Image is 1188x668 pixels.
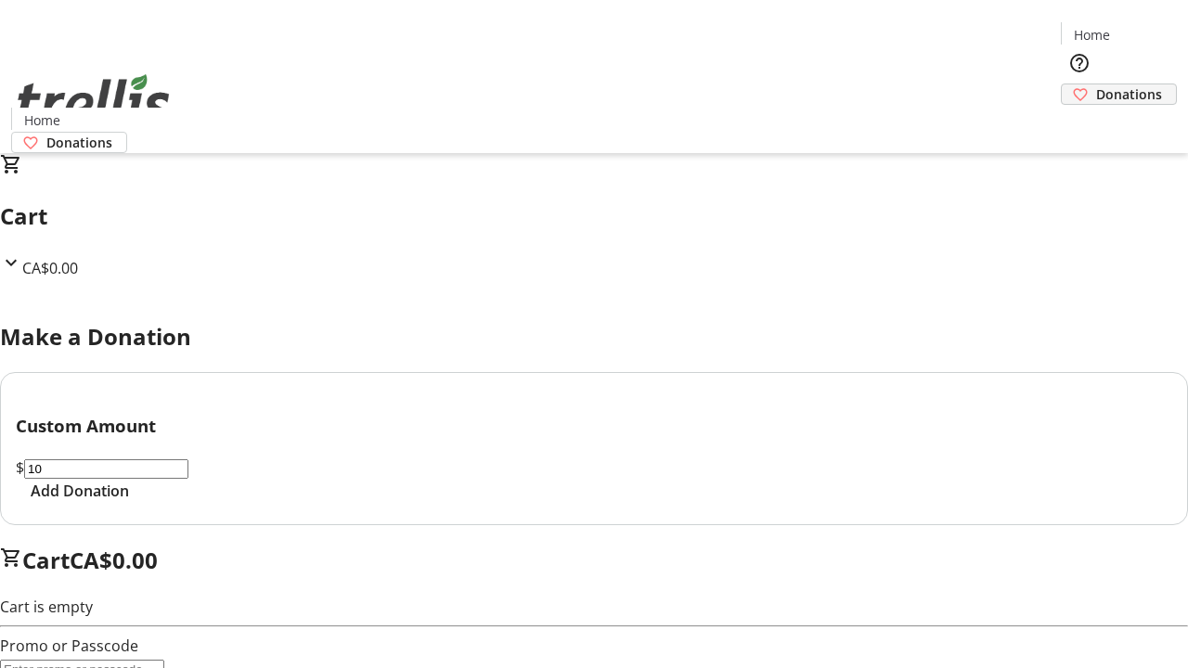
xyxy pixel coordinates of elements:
a: Home [1062,25,1121,45]
input: Donation Amount [24,459,188,479]
span: CA$0.00 [70,545,158,575]
button: Cart [1061,105,1098,142]
img: Orient E2E Organization VdKtsHugBu's Logo [11,54,176,147]
span: $ [16,457,24,478]
a: Donations [1061,83,1177,105]
span: Home [24,110,60,130]
span: Add Donation [31,480,129,502]
span: Donations [1096,84,1162,104]
a: Donations [11,132,127,153]
span: CA$0.00 [22,258,78,278]
button: Add Donation [16,480,144,502]
h3: Custom Amount [16,413,1172,439]
span: Donations [46,133,112,152]
a: Home [12,110,71,130]
button: Help [1061,45,1098,82]
span: Home [1074,25,1110,45]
